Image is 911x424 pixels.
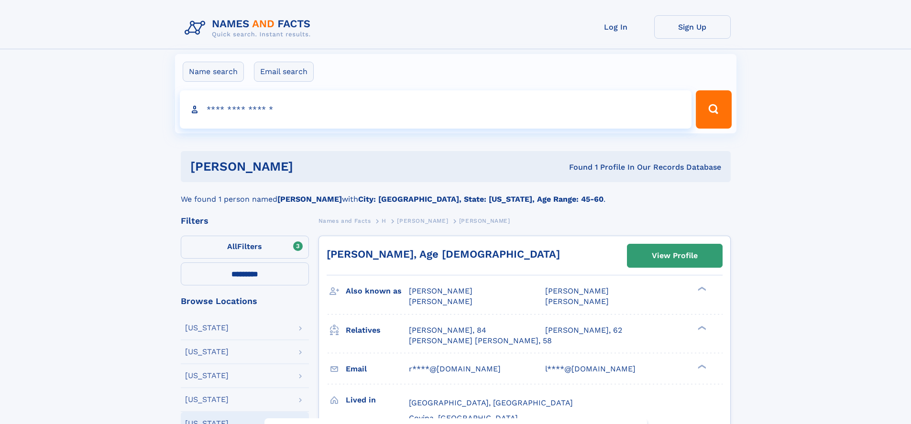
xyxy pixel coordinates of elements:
[327,248,560,260] a: [PERSON_NAME], Age [DEMOGRAPHIC_DATA]
[397,217,448,224] span: [PERSON_NAME]
[545,297,609,306] span: [PERSON_NAME]
[190,161,431,173] h1: [PERSON_NAME]
[578,15,654,39] a: Log In
[652,245,698,267] div: View Profile
[183,62,244,82] label: Name search
[409,398,573,407] span: [GEOGRAPHIC_DATA], [GEOGRAPHIC_DATA]
[397,215,448,227] a: [PERSON_NAME]
[409,325,486,336] a: [PERSON_NAME], 84
[695,363,707,370] div: ❯
[409,286,472,295] span: [PERSON_NAME]
[459,217,510,224] span: [PERSON_NAME]
[545,286,609,295] span: [PERSON_NAME]
[254,62,314,82] label: Email search
[181,182,731,205] div: We found 1 person named with .
[346,322,409,338] h3: Relatives
[181,297,309,305] div: Browse Locations
[346,283,409,299] h3: Also known as
[277,195,342,204] b: [PERSON_NAME]
[654,15,731,39] a: Sign Up
[318,215,371,227] a: Names and Facts
[185,348,229,356] div: [US_STATE]
[346,361,409,377] h3: Email
[358,195,604,204] b: City: [GEOGRAPHIC_DATA], State: [US_STATE], Age Range: 45-60
[181,236,309,259] label: Filters
[180,90,692,129] input: search input
[181,217,309,225] div: Filters
[431,162,721,173] div: Found 1 Profile In Our Records Database
[695,325,707,331] div: ❯
[382,217,386,224] span: H
[346,392,409,408] h3: Lived in
[409,297,472,306] span: [PERSON_NAME]
[185,372,229,380] div: [US_STATE]
[185,324,229,332] div: [US_STATE]
[181,15,318,41] img: Logo Names and Facts
[695,286,707,292] div: ❯
[409,336,552,346] a: [PERSON_NAME] [PERSON_NAME], 58
[382,215,386,227] a: H
[227,242,237,251] span: All
[409,413,518,423] span: Covina, [GEOGRAPHIC_DATA]
[185,396,229,403] div: [US_STATE]
[627,244,722,267] a: View Profile
[696,90,731,129] button: Search Button
[545,325,622,336] a: [PERSON_NAME], 62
